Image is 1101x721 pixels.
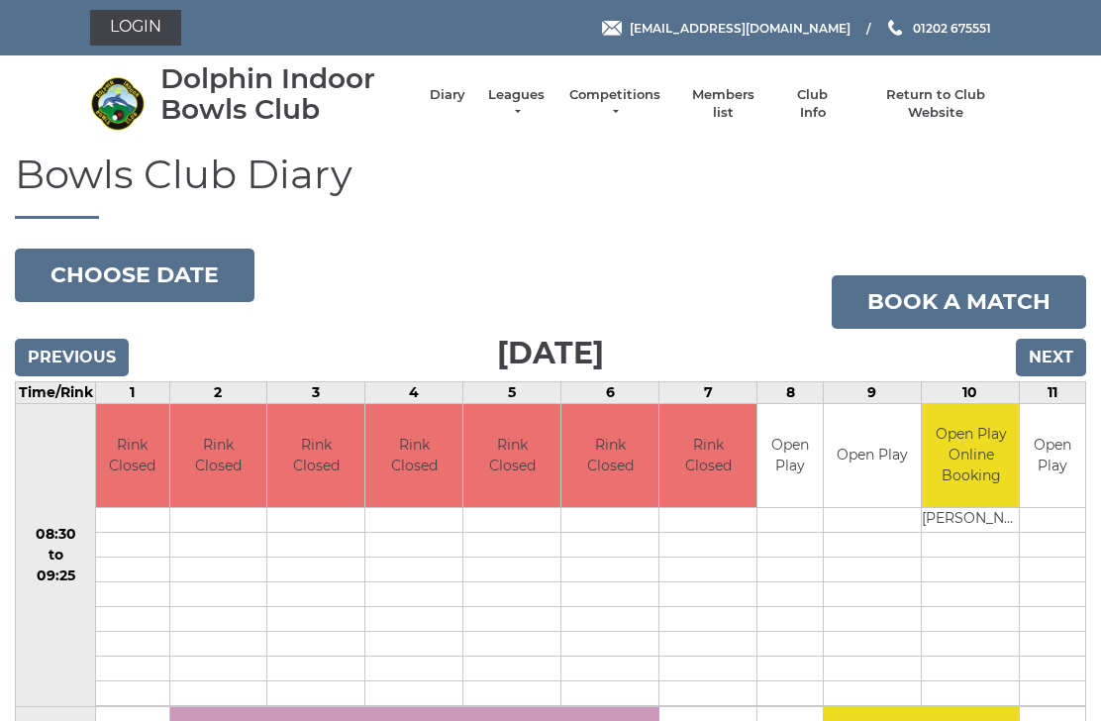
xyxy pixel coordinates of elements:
[832,275,1086,329] a: Book a match
[96,381,169,403] td: 1
[824,404,921,508] td: Open Play
[463,381,561,403] td: 5
[824,381,922,403] td: 9
[485,86,548,122] a: Leagues
[681,86,763,122] a: Members list
[922,404,1022,508] td: Open Play Online Booking
[90,10,181,46] a: Login
[757,404,823,508] td: Open Play
[913,20,991,35] span: 01202 675551
[463,404,560,508] td: Rink Closed
[921,381,1019,403] td: 10
[784,86,842,122] a: Club Info
[430,86,465,104] a: Diary
[365,404,462,508] td: Rink Closed
[602,19,851,38] a: Email [EMAIL_ADDRESS][DOMAIN_NAME]
[1016,339,1086,376] input: Next
[267,381,365,403] td: 3
[561,381,659,403] td: 6
[15,249,254,302] button: Choose date
[888,20,902,36] img: Phone us
[922,508,1022,533] td: [PERSON_NAME]
[659,381,757,403] td: 7
[16,381,96,403] td: Time/Rink
[861,86,1011,122] a: Return to Club Website
[267,404,364,508] td: Rink Closed
[16,403,96,707] td: 08:30 to 09:25
[885,19,991,38] a: Phone us 01202 675551
[160,63,410,125] div: Dolphin Indoor Bowls Club
[170,404,267,508] td: Rink Closed
[630,20,851,35] span: [EMAIL_ADDRESS][DOMAIN_NAME]
[561,404,658,508] td: Rink Closed
[1019,381,1085,403] td: 11
[567,86,662,122] a: Competitions
[659,404,756,508] td: Rink Closed
[756,381,823,403] td: 8
[169,381,267,403] td: 2
[1020,404,1085,508] td: Open Play
[15,339,129,376] input: Previous
[96,404,168,508] td: Rink Closed
[365,381,463,403] td: 4
[15,153,1086,219] h1: Bowls Club Diary
[90,76,145,131] img: Dolphin Indoor Bowls Club
[602,21,622,36] img: Email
